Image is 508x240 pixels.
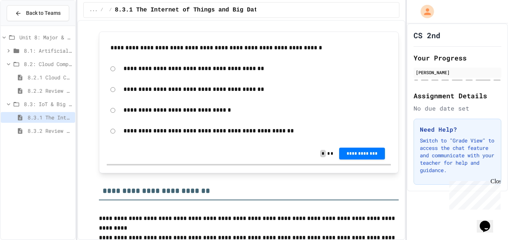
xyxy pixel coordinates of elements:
[28,114,72,121] span: 8.3.1 The Internet of Things and Big Data: Our Connected Digital World
[414,104,501,113] div: No due date set
[26,9,61,17] span: Back to Teams
[28,87,72,95] span: 8.2.2 Review - Cloud Computing
[115,6,365,14] span: 8.3.1 The Internet of Things and Big Data: Our Connected Digital World
[19,33,72,41] span: Unit 8: Major & Emerging Technologies
[7,5,69,21] button: Back to Teams
[414,53,501,63] h2: Your Progress
[100,7,103,13] span: /
[420,125,495,134] h3: Need Help?
[3,3,51,47] div: Chat with us now!Close
[24,60,72,68] span: 8.2: Cloud Computing
[414,91,501,101] h2: Assignment Details
[414,30,440,40] h1: CS 2nd
[90,7,98,13] span: ...
[28,127,72,135] span: 8.3.2 Review - The Internet of Things and Big Data
[416,69,499,76] div: [PERSON_NAME]
[24,100,72,108] span: 8.3: IoT & Big Data
[24,47,72,55] span: 8.1: Artificial Intelligence Basics
[413,3,436,20] div: My Account
[446,178,501,210] iframe: chat widget
[420,137,495,174] p: Switch to "Grade View" to access the chat feature and communicate with your teacher for help and ...
[477,210,501,233] iframe: chat widget
[109,7,112,13] span: /
[28,73,72,81] span: 8.2.1 Cloud Computing: Transforming the Digital World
